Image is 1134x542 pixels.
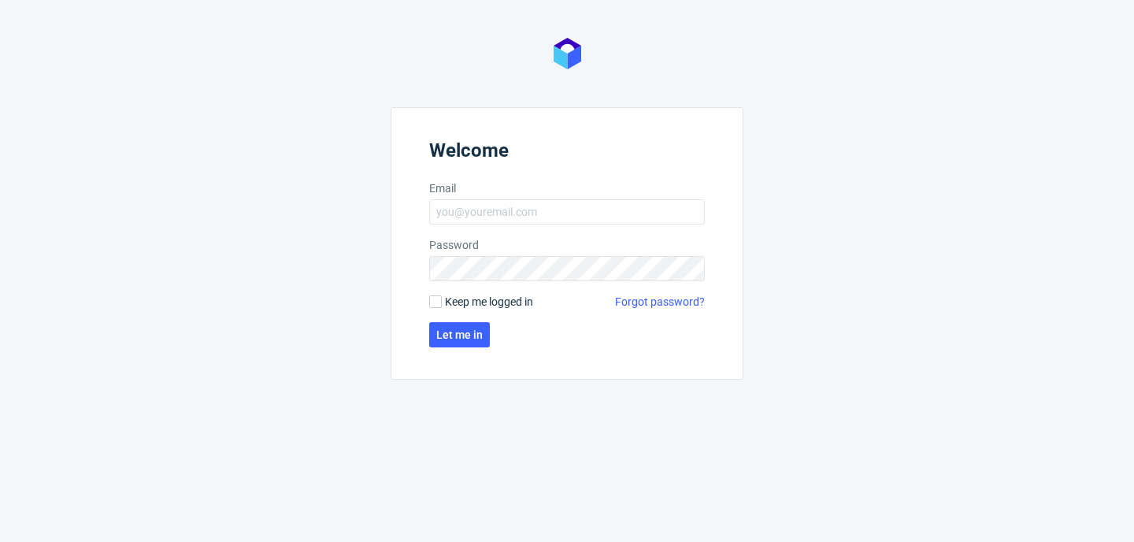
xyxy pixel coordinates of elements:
input: you@youremail.com [429,199,705,225]
a: Forgot password? [615,294,705,310]
header: Welcome [429,139,705,168]
label: Email [429,180,705,196]
span: Keep me logged in [445,294,533,310]
label: Password [429,237,705,253]
button: Let me in [429,322,490,347]
span: Let me in [436,329,483,340]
